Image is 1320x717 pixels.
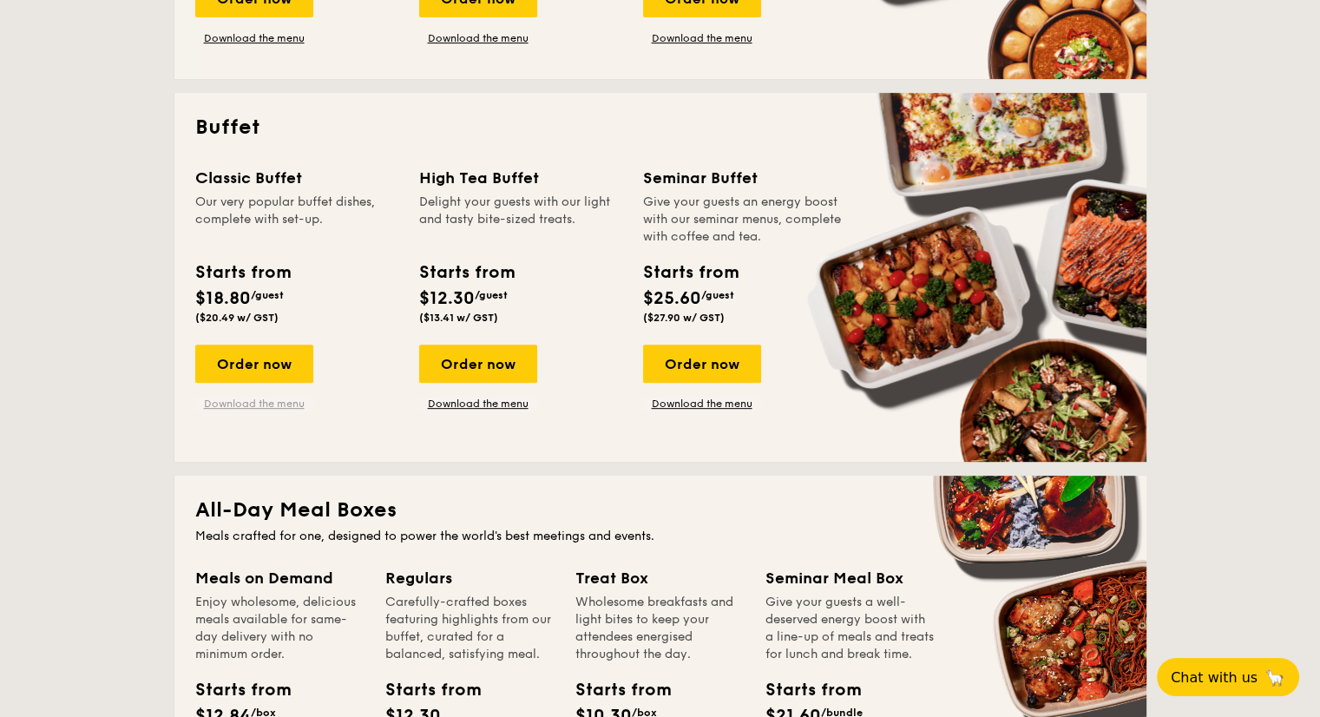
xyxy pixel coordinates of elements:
[419,194,622,246] div: Delight your guests with our light and tasty bite-sized treats.
[765,566,935,590] div: Seminar Meal Box
[419,345,537,383] div: Order now
[475,289,508,301] span: /guest
[195,566,364,590] div: Meals on Demand
[701,289,734,301] span: /guest
[419,260,514,286] div: Starts from
[195,345,313,383] div: Order now
[195,397,313,411] a: Download the menu
[385,677,463,703] div: Starts from
[195,194,398,246] div: Our very popular buffet dishes, complete with set-up.
[1157,658,1299,696] button: Chat with us🦙
[195,594,364,663] div: Enjoy wholesome, delicious meals available for same-day delivery with no minimum order.
[643,194,846,246] div: Give your guests an energy boost with our seminar menus, complete with coffee and tea.
[643,288,701,309] span: $25.60
[419,166,622,190] div: High Tea Buffet
[643,345,761,383] div: Order now
[195,288,251,309] span: $18.80
[195,260,290,286] div: Starts from
[385,594,555,663] div: Carefully-crafted boxes featuring highlights from our buffet, curated for a balanced, satisfying ...
[1171,669,1258,686] span: Chat with us
[765,594,935,663] div: Give your guests a well-deserved energy boost with a line-up of meals and treats for lunch and br...
[643,166,846,190] div: Seminar Buffet
[195,528,1126,545] div: Meals crafted for one, designed to power the world's best meetings and events.
[419,288,475,309] span: $12.30
[1264,668,1285,687] span: 🦙
[419,31,537,45] a: Download the menu
[643,312,725,324] span: ($27.90 w/ GST)
[643,397,761,411] a: Download the menu
[575,594,745,663] div: Wholesome breakfasts and light bites to keep your attendees energised throughout the day.
[195,166,398,190] div: Classic Buffet
[419,312,498,324] span: ($13.41 w/ GST)
[643,31,761,45] a: Download the menu
[575,566,745,590] div: Treat Box
[195,114,1126,141] h2: Buffet
[643,260,738,286] div: Starts from
[765,677,844,703] div: Starts from
[419,397,537,411] a: Download the menu
[195,677,273,703] div: Starts from
[385,566,555,590] div: Regulars
[195,497,1126,524] h2: All-Day Meal Boxes
[575,677,653,703] div: Starts from
[251,289,284,301] span: /guest
[195,31,313,45] a: Download the menu
[195,312,279,324] span: ($20.49 w/ GST)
